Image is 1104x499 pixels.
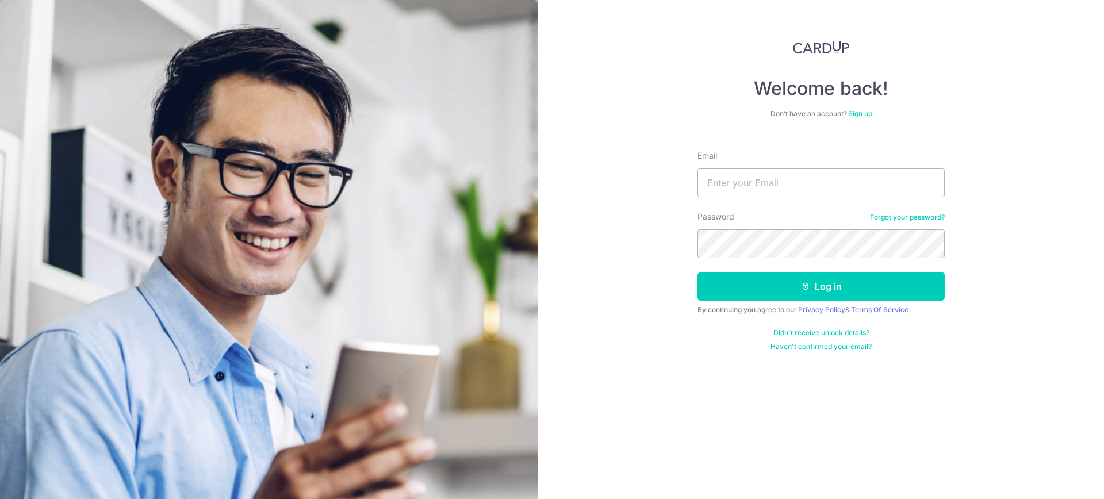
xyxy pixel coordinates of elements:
img: CardUp Logo [793,40,849,54]
a: Sign up [848,109,872,118]
a: Haven't confirmed your email? [770,342,872,351]
a: Terms Of Service [851,305,908,314]
label: Password [697,211,734,222]
a: Privacy Policy [798,305,845,314]
a: Didn't receive unlock details? [773,328,869,337]
div: By continuing you agree to our & [697,305,945,314]
a: Forgot your password? [870,213,945,222]
button: Log in [697,272,945,301]
input: Enter your Email [697,168,945,197]
div: Don’t have an account? [697,109,945,118]
h4: Welcome back! [697,77,945,100]
label: Email [697,150,717,162]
